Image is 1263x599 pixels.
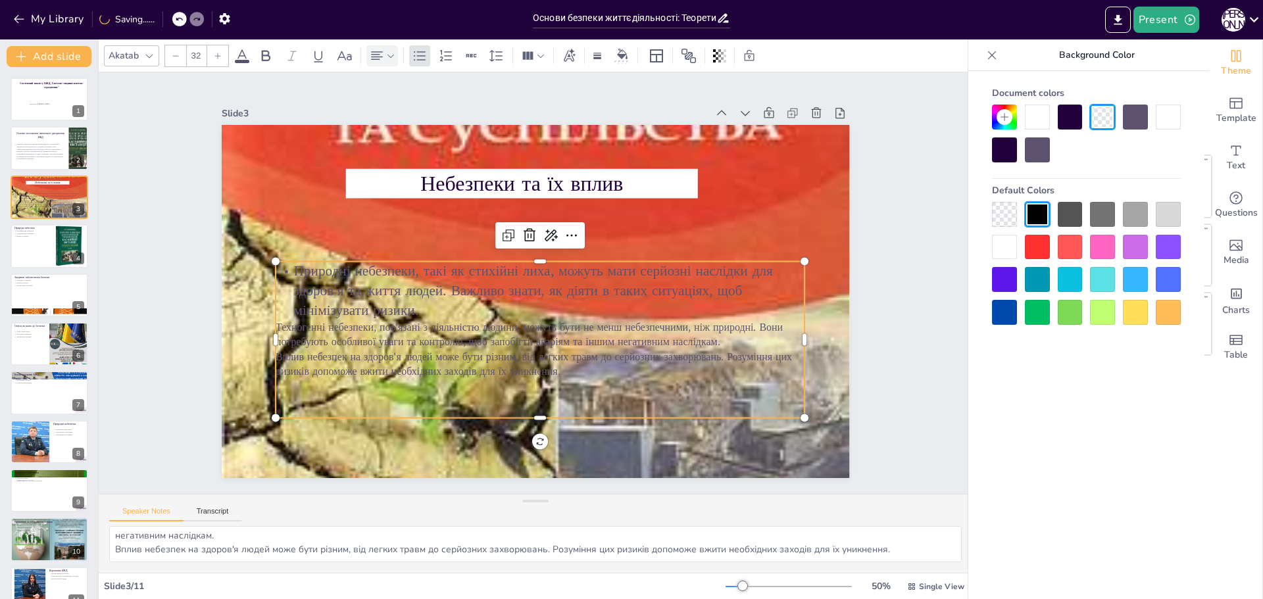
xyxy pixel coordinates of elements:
[14,226,45,230] p: Природа небезпек
[30,103,82,106] p: виконала [PERSON_NAME]
[53,431,84,433] p: Гідросферні небезпеки
[413,32,497,560] p: Вплив небезпек на здоров'я людей може бути різним, від легких травм до серйозних захворювань. Роз...
[14,373,84,377] p: Блоки програми БЖД
[612,49,632,62] div: Background color
[1222,303,1250,318] span: Charts
[99,13,155,26] div: Saving......
[49,575,84,577] p: Реагування на надзвичайні ситуації
[14,235,45,237] p: Вплив на життя
[14,477,84,479] p: Електробезпека
[1133,7,1199,33] button: Present
[14,471,84,475] p: Техногенні небезпеки
[1224,348,1248,362] span: Table
[11,126,88,170] div: 2
[26,181,69,185] p: Небезпеки та їх вплив
[53,433,84,436] p: Атмосферні небезпеки
[14,528,84,531] p: Заходи реагування
[11,420,88,464] div: 8
[49,577,84,580] p: Комплексний підхід
[14,333,45,335] p: Програми навчання
[53,422,84,426] p: Природні небезпеки
[992,82,1181,105] div: Document colors
[20,82,83,89] strong: Системний аналіз у БЖД. Система «людина-життєве середовище"
[7,46,91,67] button: Add slide
[14,335,45,338] p: Зменшення ризиків
[919,581,964,592] span: Single View
[14,479,84,482] p: [DEMOGRAPHIC_DATA] та пожежі
[68,546,84,558] div: 10
[1215,206,1258,220] span: Questions
[14,324,45,328] p: Освіта як шлях до безпеки
[14,279,84,281] p: Пріоритет безпеки
[17,199,82,203] p: Техногенні небезпеки, пов'язані з діяльністю людини, можуть бути не менш небезпечними, ніж природ...
[1224,253,1249,268] span: Media
[590,45,605,66] div: Border settings
[11,517,88,561] div: 10
[72,252,84,264] div: 4
[11,78,88,121] div: 1
[533,9,716,28] input: Insert title
[72,105,84,117] div: 1
[14,523,84,526] p: Екологічні небезпеки
[1216,111,1256,126] span: Template
[1105,7,1131,33] button: Export to PowerPoint
[14,377,84,379] p: Теоретичні основи
[14,475,84,477] p: Механічні небезпеки
[559,45,579,66] div: Text effects
[14,520,84,524] p: Екологічні та соціальні небезпеки
[14,233,45,235] p: Усвідомлення небезпек
[646,45,667,66] div: Layout
[14,381,84,384] p: Комплексний підхід
[106,47,141,64] div: Akatab
[11,322,88,366] div: 6
[14,230,45,233] p: Класифікація небезпек
[11,469,88,512] div: 9
[14,143,65,160] p: Завдання навчальної дисципліни:виявлення оптимальних параметрів життєдіяльності людини;з’ясування...
[17,192,82,199] p: Природні небезпеки, такі як стихійні лиха, можуть мати серйозні наслідки для здоров'я та життя лю...
[992,179,1181,202] div: Default Colors
[1210,229,1262,276] div: Add images, graphics, shapes or video
[53,428,84,431] p: Літосферні небезпеки
[1210,87,1262,134] div: Add ready made slides
[11,274,88,317] div: 5
[1210,323,1262,371] div: Add a table
[109,526,962,562] textarea: Природні небезпеки, такі як стихійні лиха, можуть мати серйозні наслідки для здоров'я та життя лю...
[14,379,84,382] p: Практичні аспекти
[72,399,84,411] div: 7
[72,496,84,508] div: 9
[443,28,527,557] p: Техногенні небезпеки, пов'язані з діяльністю людини, можуть бути не менш небезпечними, ніж природ...
[1003,39,1191,71] p: Background Color
[1210,39,1262,87] div: Change the overall theme
[14,276,84,279] p: Завдання забезпечення безпеки
[15,132,66,139] p: Основні положення навчальної дисципліни БЖД
[1210,134,1262,181] div: Add text boxes
[14,284,84,287] p: Заходи щодо безпеки
[10,9,89,30] button: My Library
[865,580,897,592] div: 50 %
[472,22,585,554] p: Природні небезпеки, такі як стихійні лиха, можуть мати серйозні наслідки для здоров'я та життя лю...
[11,176,88,219] div: 3
[72,155,84,166] div: 2
[109,507,184,521] button: Speaker Notes
[49,569,84,573] p: Керування БЖД
[1222,7,1245,33] button: І [PERSON_NAME]
[72,350,84,362] div: 6
[1221,64,1251,78] span: Theme
[11,224,88,268] div: 4
[184,507,242,521] button: Transcript
[1222,8,1245,32] div: І [PERSON_NAME]
[72,448,84,460] div: 8
[14,281,84,284] p: Ризики в житті
[11,371,88,414] div: 7
[72,301,84,313] div: 5
[14,331,45,333] p: Освіта населення
[1210,181,1262,229] div: Get real-time input from your audience
[17,203,82,207] p: Вплив небезпек на здоров'я людей може бути різним, від легких травм до серйозних захворювань. Роз...
[1227,158,1245,173] span: Text
[72,203,84,215] div: 3
[14,526,84,529] p: Соціальні небезпеки
[518,45,548,66] div: Column Count
[600,82,666,435] p: Небезпеки та їх вплив
[104,580,726,592] div: Slide 3 / 11
[49,572,84,575] p: Профілактика небезпек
